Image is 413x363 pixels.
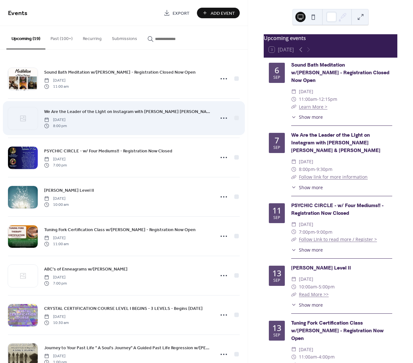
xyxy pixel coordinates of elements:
[8,7,27,20] span: Events
[291,302,296,308] div: ​
[299,228,315,236] span: 7:00pm
[44,147,172,155] a: PSYCHIC CIRCLE - w/ Four Mediums!! - Registration Now Closed
[299,236,377,242] a: Follow LInk to read more / Register >
[317,353,319,361] span: -
[107,26,142,49] button: Submissions
[291,221,296,228] div: ​
[273,278,280,283] div: Sep
[44,196,69,202] span: [DATE]
[44,108,211,115] a: We Are the Leader of the LIght on Instagram with [PERSON_NAME] [PERSON_NAME] & [PERSON_NAME]
[291,275,296,283] div: ​
[44,353,67,359] span: [DATE]
[299,283,317,291] span: 10:00am
[319,283,335,291] span: 5:00pm
[317,95,319,103] span: -
[273,333,280,337] div: Sep
[299,104,327,110] a: Learn More >
[6,26,45,49] button: Upcoming (19)
[291,114,323,120] button: ​Show more
[299,346,313,353] span: [DATE]
[273,146,280,150] div: Sep
[44,275,67,280] span: [DATE]
[319,353,335,361] span: 4:00pm
[44,241,69,247] span: 11:00 am
[291,346,296,353] div: ​
[299,165,315,173] span: 8:00pm
[275,136,279,144] div: 7
[291,95,296,103] div: ​
[44,314,69,320] span: [DATE]
[315,165,316,173] span: -
[291,246,323,253] button: ​Show more
[44,226,196,233] a: Tuning Fork Certification Class w/[PERSON_NAME] - Registration Now Open
[291,283,296,291] div: ​
[197,8,240,18] button: Add Event
[299,88,313,95] span: [DATE]
[44,345,211,351] span: Journey to Your Past Life " A Soul's Journey" A Guided Past Life Regression w/[PERSON_NAME] [PERS...
[44,157,67,162] span: [DATE]
[44,227,196,233] span: Tuning Fork Certification Class w/[PERSON_NAME] - Registration Now Open
[44,84,69,89] span: 11:00 am
[44,235,69,241] span: [DATE]
[44,69,196,76] a: Sound Bath Meditation w/[PERSON_NAME] - Registration Closed Now Open
[316,165,332,173] span: 9:30pm
[299,275,313,283] span: [DATE]
[291,184,296,191] div: ​
[291,173,296,181] div: ​
[275,66,279,74] div: 6
[299,95,317,103] span: 11:00am
[44,162,67,168] span: 7:00 pm
[291,291,296,298] div: ​
[272,269,281,277] div: 13
[273,76,280,80] div: Sep
[44,265,128,273] a: ABC's of Enneagrams w/[PERSON_NAME]
[291,165,296,173] div: ​
[264,34,397,42] div: Upcoming events
[299,184,323,191] span: Show more
[299,158,313,165] span: [DATE]
[291,353,296,361] div: ​
[44,305,203,312] a: CRYSTAL CERTIFICATION COURSE LEVEL I BEGINS - 3 LEVELS - Begins [DATE]
[299,174,368,180] a: Follow link for more information
[44,187,94,194] span: [PERSON_NAME] Level II
[173,10,190,17] span: Export
[159,8,194,18] a: Export
[44,266,128,273] span: ABC's of Enneagrams w/[PERSON_NAME]
[291,184,323,191] button: ​Show more
[272,206,281,214] div: 11
[319,95,337,103] span: 12:15pm
[273,216,280,220] div: Sep
[299,221,313,228] span: [DATE]
[291,88,296,95] div: ​
[315,228,316,236] span: -
[211,10,235,17] span: Add Event
[272,324,281,332] div: 13
[291,103,296,111] div: ​
[299,114,323,120] span: Show more
[44,78,69,84] span: [DATE]
[291,265,351,271] a: [PERSON_NAME] Level II
[291,246,296,253] div: ​
[44,280,67,286] span: 7:00 pm
[299,291,329,297] a: Read More >>
[291,62,389,84] a: Sound Bath Meditation w/[PERSON_NAME] - Registration Closed Now Open
[44,202,69,207] span: 10:00 am
[44,148,172,155] span: PSYCHIC CIRCLE - w/ Four Mediums!! - Registration Now Closed
[299,353,317,361] span: 11:00am
[317,283,319,291] span: -
[299,246,323,253] span: Show more
[44,344,211,351] a: Journey to Your Past Life " A Soul's Journey" A Guided Past Life Regression w/[PERSON_NAME] [PERS...
[291,320,384,342] a: Tuning Fork Certification Class w/[PERSON_NAME] - Registration Now Open
[299,302,323,308] span: Show more
[291,202,384,217] a: PSYCHIC CIRCLE - w/ Four Mediums!! - Registration Now Closed
[291,302,323,308] button: ​Show more
[291,158,296,165] div: ​
[44,117,67,123] span: [DATE]
[316,228,332,236] span: 9:00pm
[291,114,296,120] div: ​
[78,26,107,49] button: Recurring
[44,123,67,129] span: 8:00 pm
